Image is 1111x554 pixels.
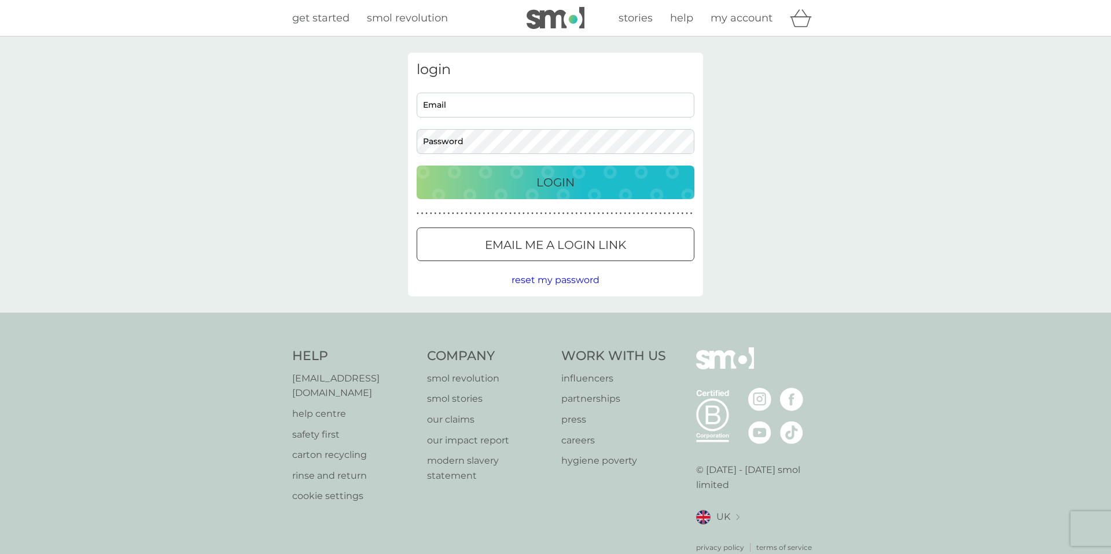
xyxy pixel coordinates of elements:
p: ● [505,211,507,217]
p: ● [650,211,653,217]
p: ● [514,211,516,217]
p: privacy policy [696,542,744,553]
p: ● [602,211,604,217]
p: ● [624,211,626,217]
p: ● [492,211,494,217]
p: ● [531,211,534,217]
p: ● [523,211,525,217]
span: smol revolution [367,12,448,24]
a: safety first [292,427,415,442]
img: visit the smol Instagram page [748,388,771,411]
p: ● [584,211,587,217]
button: reset my password [512,273,599,288]
p: ● [646,211,649,217]
span: reset my password [512,274,599,285]
img: smol [527,7,584,29]
p: ● [562,211,565,217]
p: ● [588,211,591,217]
a: help [670,10,693,27]
p: Email me a login link [485,236,626,254]
a: press [561,412,666,427]
h3: login [417,61,694,78]
a: our impact report [427,433,550,448]
a: stories [619,10,653,27]
span: my account [711,12,772,24]
a: smol revolution [367,10,448,27]
p: ● [690,211,693,217]
p: ● [545,211,547,217]
p: ● [452,211,454,217]
h4: Company [427,347,550,365]
img: smol [696,347,754,387]
p: ● [421,211,424,217]
p: ● [553,211,555,217]
p: ● [620,211,622,217]
p: ● [611,211,613,217]
p: ● [615,211,617,217]
a: cookie settings [292,489,415,504]
a: influencers [561,371,666,386]
a: terms of service [756,542,812,553]
p: ● [435,211,437,217]
p: ● [443,211,446,217]
h4: Work With Us [561,347,666,365]
a: smol stories [427,391,550,406]
p: ● [465,211,468,217]
p: smol revolution [427,371,550,386]
p: ● [580,211,582,217]
p: ● [655,211,657,217]
p: ● [642,211,644,217]
a: my account [711,10,772,27]
span: stories [619,12,653,24]
p: ● [576,211,578,217]
p: ● [483,211,485,217]
p: ● [536,211,538,217]
a: partnerships [561,391,666,406]
p: ● [447,211,450,217]
p: ● [633,211,635,217]
p: ● [677,211,679,217]
p: ● [566,211,569,217]
p: ● [668,211,671,217]
button: Email me a login link [417,228,694,261]
p: ● [457,211,459,217]
button: Login [417,166,694,199]
p: ● [501,211,503,217]
p: © [DATE] - [DATE] smol limited [696,463,819,492]
p: ● [664,211,666,217]
p: ● [474,211,476,217]
div: basket [790,6,819,30]
p: ● [540,211,543,217]
img: visit the smol Tiktok page [780,421,803,444]
a: modern slavery statement [427,453,550,483]
span: UK [716,509,730,524]
p: careers [561,433,666,448]
a: rinse and return [292,468,415,483]
a: carton recycling [292,447,415,463]
p: ● [417,211,419,217]
h4: Help [292,347,415,365]
p: ● [430,211,432,217]
p: ● [470,211,472,217]
p: ● [637,211,639,217]
p: ● [509,211,512,217]
p: ● [439,211,441,217]
span: help [670,12,693,24]
p: ● [686,211,688,217]
a: help centre [292,406,415,421]
a: [EMAIL_ADDRESS][DOMAIN_NAME] [292,371,415,401]
p: ● [593,211,595,217]
p: hygiene poverty [561,453,666,468]
a: our claims [427,412,550,427]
